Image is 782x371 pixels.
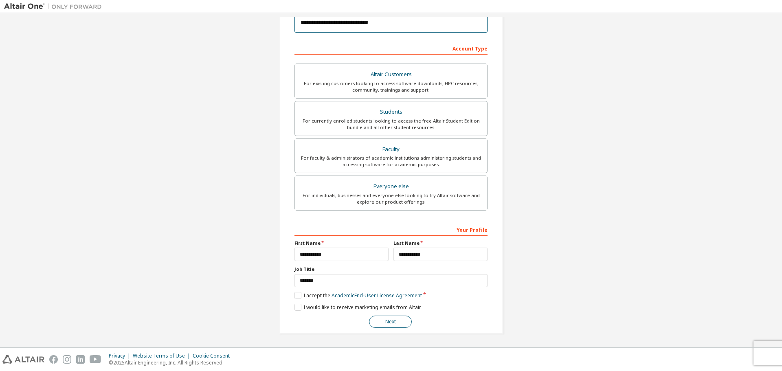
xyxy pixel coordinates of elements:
label: I accept the [294,292,422,299]
div: Faculty [300,144,482,155]
img: Altair One [4,2,106,11]
p: © 2025 Altair Engineering, Inc. All Rights Reserved. [109,359,235,366]
label: I would like to receive marketing emails from Altair [294,304,421,311]
label: Job Title [294,266,488,272]
img: linkedin.svg [76,355,85,364]
div: Your Profile [294,223,488,236]
img: altair_logo.svg [2,355,44,364]
a: Academic End-User License Agreement [332,292,422,299]
label: Last Name [393,240,488,246]
img: youtube.svg [90,355,101,364]
div: Everyone else [300,181,482,192]
div: Cookie Consent [193,353,235,359]
div: For existing customers looking to access software downloads, HPC resources, community, trainings ... [300,80,482,93]
div: Altair Customers [300,69,482,80]
img: instagram.svg [63,355,71,364]
div: For individuals, businesses and everyone else looking to try Altair software and explore our prod... [300,192,482,205]
div: Privacy [109,353,133,359]
button: Next [369,316,412,328]
div: For currently enrolled students looking to access the free Altair Student Edition bundle and all ... [300,118,482,131]
div: Account Type [294,42,488,55]
div: For faculty & administrators of academic institutions administering students and accessing softwa... [300,155,482,168]
div: Students [300,106,482,118]
div: Website Terms of Use [133,353,193,359]
label: First Name [294,240,389,246]
img: facebook.svg [49,355,58,364]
